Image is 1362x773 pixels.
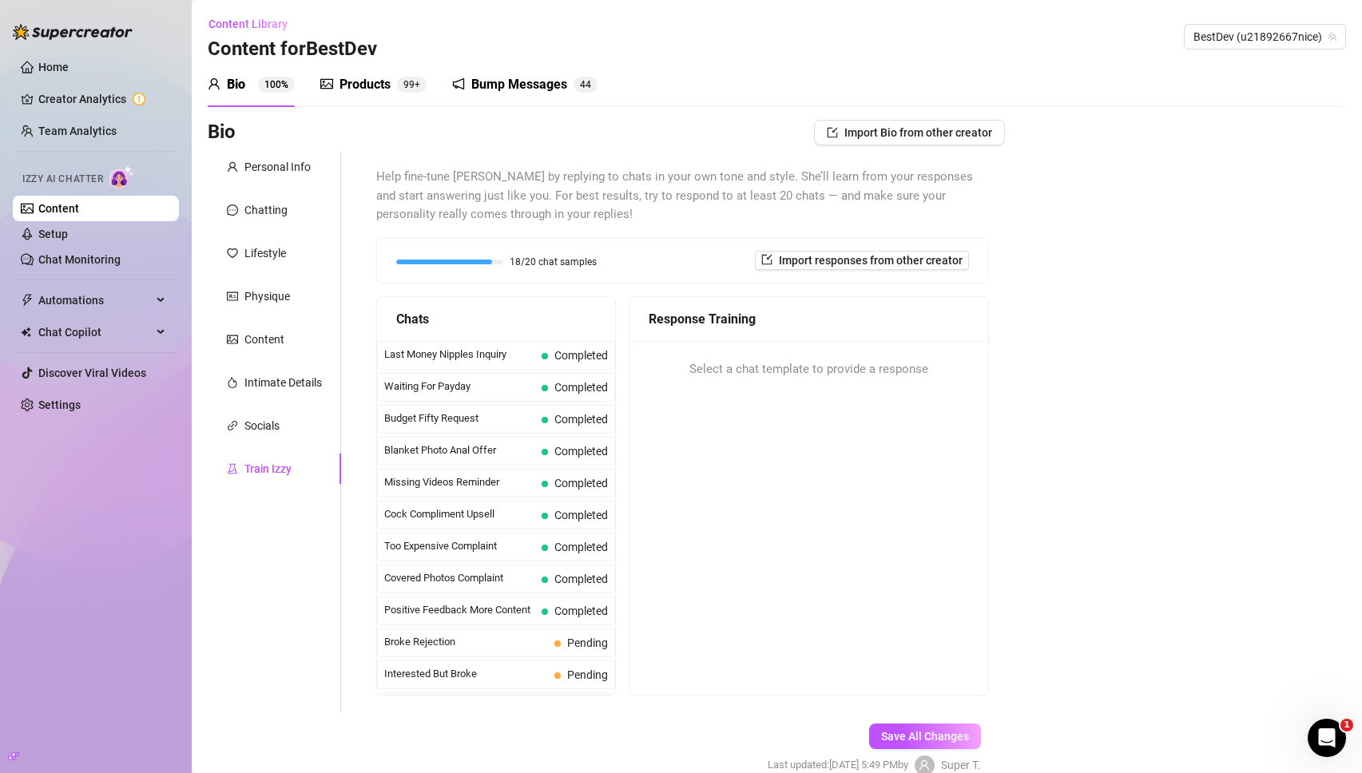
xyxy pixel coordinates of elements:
[208,18,288,30] span: Content Library
[208,77,220,90] span: user
[827,127,838,138] span: import
[244,374,322,391] div: Intimate Details
[768,757,908,773] span: Last updated: [DATE] 5:49 PM by
[554,413,608,426] span: Completed
[761,254,772,265] span: import
[208,120,236,145] h3: Bio
[227,463,238,474] span: experiment
[244,417,280,434] div: Socials
[814,120,1005,145] button: Import Bio from other creator
[227,204,238,216] span: message
[244,331,284,348] div: Content
[227,291,238,302] span: idcard
[397,77,427,93] sup: 124
[244,460,292,478] div: Train Izzy
[554,605,608,617] span: Completed
[567,636,608,649] span: Pending
[384,602,535,618] span: Positive Feedback More Content
[384,410,535,426] span: Budget Fifty Request
[586,79,591,90] span: 4
[384,570,535,586] span: Covered Photos Complaint
[320,77,333,90] span: picture
[38,398,81,411] a: Settings
[244,201,288,219] div: Chatting
[227,420,238,431] span: link
[227,334,238,345] span: picture
[227,75,245,94] div: Bio
[8,751,19,762] span: build
[38,253,121,266] a: Chat Monitoring
[258,77,295,93] sup: 100%
[22,172,103,187] span: Izzy AI Chatter
[471,75,567,94] div: Bump Messages
[384,666,548,682] span: Interested But Broke
[38,61,69,73] a: Home
[396,309,429,329] span: Chats
[574,77,598,93] sup: 44
[340,75,391,94] div: Products
[1340,719,1353,731] span: 1
[227,248,238,259] span: heart
[21,294,34,307] span: thunderbolt
[384,538,535,554] span: Too Expensive Complaint
[384,347,535,363] span: Last Money Nipples Inquiry
[567,668,608,681] span: Pending
[38,319,152,345] span: Chat Copilot
[38,202,79,215] a: Content
[554,477,608,490] span: Completed
[919,759,930,771] span: user
[244,287,290,305] div: Physique
[554,509,608,521] span: Completed
[554,573,608,585] span: Completed
[376,168,989,224] span: Help fine-tune [PERSON_NAME] by replying to chats in your own tone and style. She’ll learn from y...
[649,309,969,329] div: Response Training
[554,541,608,553] span: Completed
[554,445,608,458] span: Completed
[38,367,146,379] a: Discover Viral Videos
[779,254,963,267] span: Import responses from other creator
[208,37,377,62] h3: Content for BestDev
[244,244,286,262] div: Lifestyle
[227,161,238,172] span: user
[755,251,969,270] button: Import responses from other creator
[1193,25,1336,49] span: BestDev (u21892667nice)
[452,77,465,90] span: notification
[384,506,535,522] span: Cock Compliment Upsell
[384,442,535,458] span: Blanket Photo Anal Offer
[21,327,31,338] img: Chat Copilot
[384,474,535,490] span: Missing Videos Reminder
[869,723,981,749] button: Save All Changes
[13,24,133,40] img: logo-BBDzfeDw.svg
[227,377,238,388] span: fire
[1328,32,1337,42] span: team
[244,158,311,176] div: Personal Info
[554,381,608,394] span: Completed
[554,349,608,362] span: Completed
[38,228,68,240] a: Setup
[580,79,586,90] span: 4
[109,165,134,188] img: AI Chatter
[38,287,152,313] span: Automations
[510,257,597,267] span: 18/20 chat samples
[384,634,548,650] span: Broke Rejection
[38,125,117,137] a: Team Analytics
[384,379,535,394] span: Waiting For Payday
[38,86,166,112] a: Creator Analytics exclamation-circle
[689,360,928,379] span: Select a chat template to provide a response
[1308,719,1346,757] iframe: Intercom live chat
[881,730,969,743] span: Save All Changes
[844,126,992,139] span: Import Bio from other creator
[208,11,300,37] button: Content Library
